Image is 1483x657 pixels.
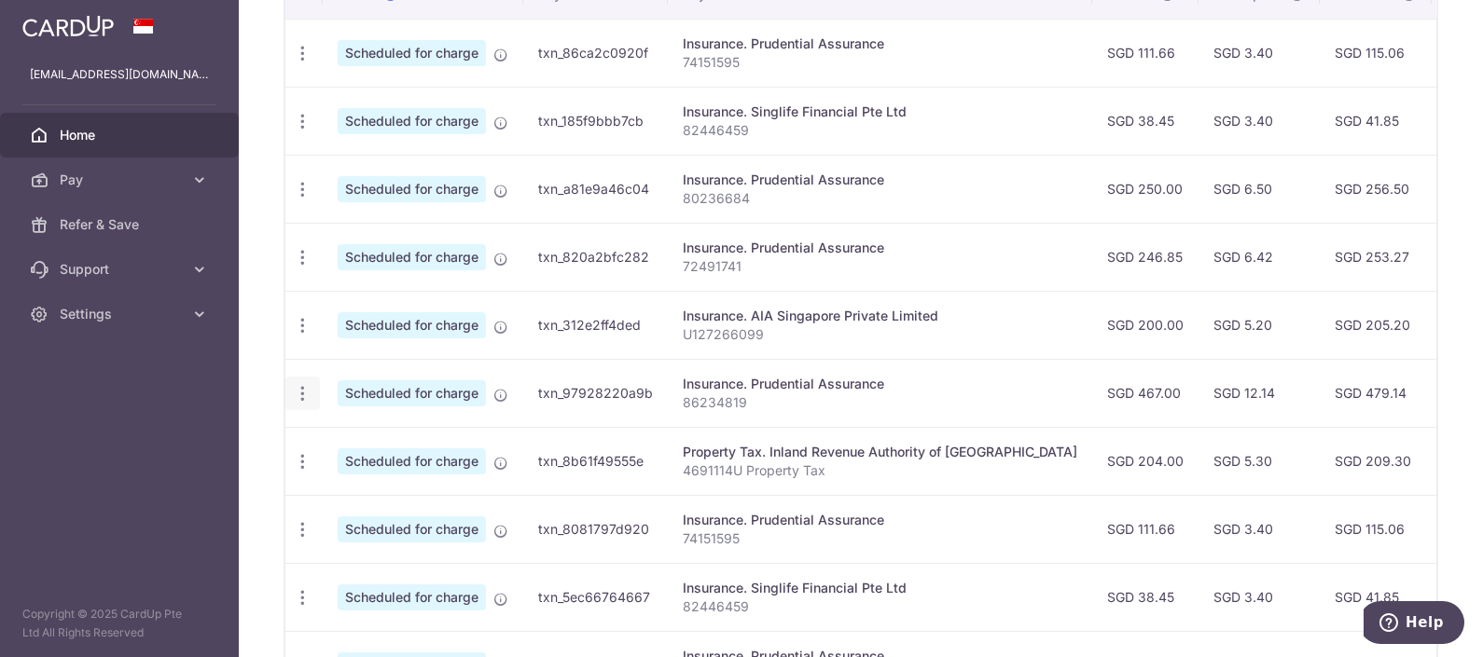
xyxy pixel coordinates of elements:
td: SGD 6.50 [1199,155,1320,223]
img: CardUp [22,15,114,37]
span: Home [60,126,183,144]
td: SGD 41.85 [1320,87,1432,155]
td: SGD 209.30 [1320,427,1432,495]
div: Insurance. Prudential Assurance [683,34,1077,53]
td: SGD 38.45 [1092,563,1199,631]
span: Scheduled for charge [338,584,486,610]
td: txn_312e2ff4ded [523,291,668,359]
div: Insurance. Prudential Assurance [683,511,1077,529]
td: SGD 205.20 [1320,291,1432,359]
td: txn_820a2bfc282 [523,223,668,291]
div: Insurance. Singlife Financial Pte Ltd [683,579,1077,597]
span: Scheduled for charge [338,516,486,542]
td: SGD 111.66 [1092,495,1199,563]
td: SGD 246.85 [1092,223,1199,291]
td: SGD 5.30 [1199,427,1320,495]
span: Pay [60,171,183,189]
td: txn_a81e9a46c04 [523,155,668,223]
td: SGD 204.00 [1092,427,1199,495]
p: 74151595 [683,53,1077,72]
div: Insurance. AIA Singapore Private Limited [683,307,1077,325]
p: 4691114U Property Tax [683,461,1077,480]
p: 74151595 [683,529,1077,548]
span: Scheduled for charge [338,244,486,270]
td: SGD 115.06 [1320,495,1432,563]
span: Scheduled for charge [338,312,486,338]
p: 86234819 [683,393,1077,412]
span: Refer & Save [60,215,183,234]
td: SGD 467.00 [1092,359,1199,427]
div: Insurance. Prudential Assurance [683,375,1077,393]
div: Insurance. Prudential Assurance [683,171,1077,189]
td: SGD 250.00 [1092,155,1199,223]
span: Scheduled for charge [338,40,486,66]
div: Property Tax. Inland Revenue Authority of [GEOGRAPHIC_DATA] [683,443,1077,461]
p: 82446459 [683,121,1077,140]
td: SGD 41.85 [1320,563,1432,631]
div: Insurance. Singlife Financial Pte Ltd [683,103,1077,121]
td: SGD 115.06 [1320,19,1432,87]
span: Scheduled for charge [338,380,486,406]
td: SGD 200.00 [1092,291,1199,359]
td: SGD 6.42 [1199,223,1320,291]
span: Scheduled for charge [338,176,486,202]
td: SGD 3.40 [1199,495,1320,563]
td: txn_5ec66764667 [523,563,668,631]
p: U127266099 [683,325,1077,344]
td: SGD 12.14 [1199,359,1320,427]
td: txn_185f9bbb7cb [523,87,668,155]
td: SGD 479.14 [1320,359,1432,427]
td: SGD 3.40 [1199,87,1320,155]
p: [EMAIL_ADDRESS][DOMAIN_NAME] [30,65,209,84]
td: SGD 111.66 [1092,19,1199,87]
p: 72491741 [683,257,1077,276]
td: txn_8b61f49555e [523,427,668,495]
span: Support [60,260,183,279]
td: SGD 3.40 [1199,19,1320,87]
td: SGD 253.27 [1320,223,1432,291]
td: SGD 5.20 [1199,291,1320,359]
td: SGD 38.45 [1092,87,1199,155]
span: Settings [60,305,183,323]
td: txn_86ca2c0920f [523,19,668,87]
td: SGD 3.40 [1199,563,1320,631]
span: Scheduled for charge [338,108,486,134]
div: Insurance. Prudential Assurance [683,239,1077,257]
td: SGD 256.50 [1320,155,1432,223]
td: txn_8081797d920 [523,495,668,563]
span: Scheduled for charge [338,448,486,474]
td: txn_97928220a9b [523,359,668,427]
p: 80236684 [683,189,1077,208]
p: 82446459 [683,597,1077,616]
iframe: Opens a widget where you can find more information [1364,601,1464,648]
